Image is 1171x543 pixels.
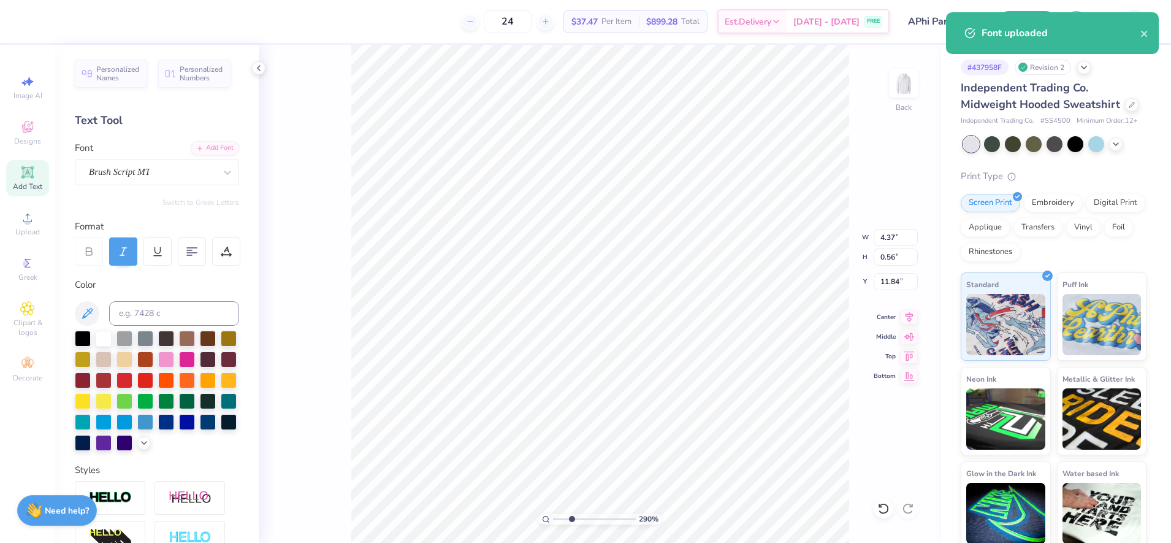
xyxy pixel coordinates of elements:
[1104,218,1133,237] div: Foil
[1062,278,1088,291] span: Puff Ink
[874,333,896,341] span: Middle
[13,182,42,191] span: Add Text
[180,65,223,82] span: Personalized Numbers
[646,15,677,28] span: $899.28
[681,15,700,28] span: Total
[571,15,598,28] span: $37.47
[966,372,996,385] span: Neon Ink
[1066,218,1100,237] div: Vinyl
[484,10,532,33] input: – –
[169,490,212,506] img: Shadow
[191,141,239,155] div: Add Font
[75,278,239,292] div: Color
[966,294,1045,355] img: Standard
[14,136,41,146] span: Designs
[966,278,999,291] span: Standard
[966,388,1045,450] img: Neon Ink
[75,220,240,234] div: Format
[896,102,912,113] div: Back
[13,373,42,383] span: Decorate
[1024,194,1082,212] div: Embroidery
[874,372,896,380] span: Bottom
[45,505,89,517] strong: Need help?
[18,272,37,282] span: Greek
[601,15,631,28] span: Per Item
[1013,218,1062,237] div: Transfers
[1015,60,1071,75] div: Revision 2
[89,491,132,505] img: Stroke
[961,80,1120,112] span: Independent Trading Co. Midweight Hooded Sweatshirt
[75,112,239,129] div: Text Tool
[961,60,1009,75] div: # 437958F
[1062,294,1142,355] img: Puff Ink
[1086,194,1145,212] div: Digital Print
[1140,26,1149,40] button: close
[1062,388,1142,450] img: Metallic & Glitter Ink
[961,218,1010,237] div: Applique
[1062,467,1119,480] span: Water based Ink
[874,313,896,322] span: Center
[1077,116,1138,126] span: Minimum Order: 12 +
[725,15,771,28] span: Est. Delivery
[793,15,860,28] span: [DATE] - [DATE]
[639,514,658,525] span: 290 %
[961,169,1146,183] div: Print Type
[966,467,1036,480] span: Glow in the Dark Ink
[75,463,239,477] div: Styles
[96,65,140,82] span: Personalized Names
[109,301,239,326] input: e.g. 7428 c
[1062,372,1135,385] span: Metallic & Glitter Ink
[13,91,42,101] span: Image AI
[867,17,880,26] span: FREE
[982,26,1140,40] div: Font uploaded
[1040,116,1070,126] span: # SS4500
[899,9,989,34] input: Untitled Design
[961,116,1034,126] span: Independent Trading Co.
[874,352,896,361] span: Top
[15,227,40,237] span: Upload
[162,198,239,207] button: Switch to Greek Letters
[6,318,49,337] span: Clipart & logos
[891,71,916,96] img: Back
[75,141,93,155] label: Font
[961,194,1020,212] div: Screen Print
[961,243,1020,261] div: Rhinestones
